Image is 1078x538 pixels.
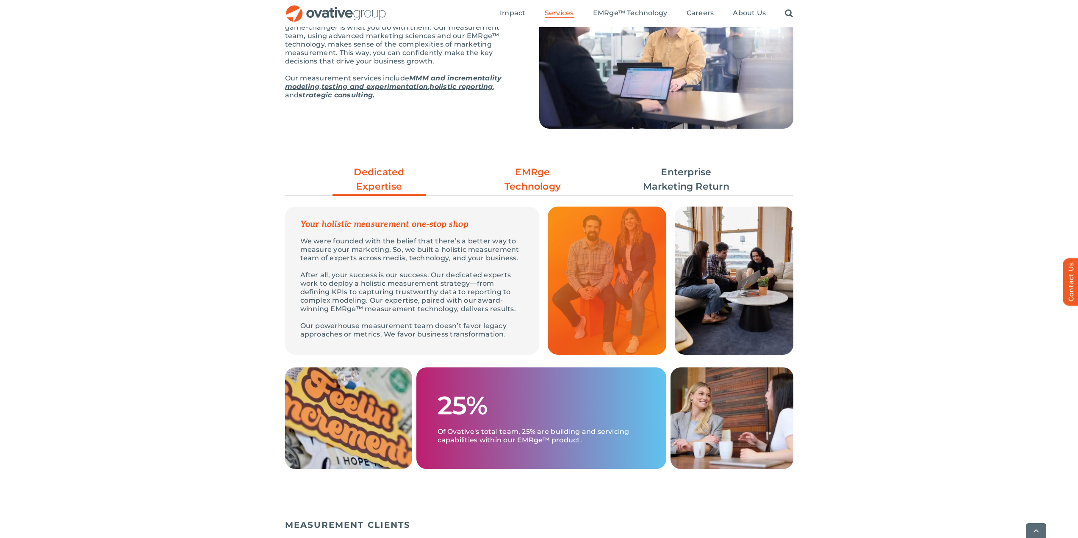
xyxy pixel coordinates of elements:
img: Measurement – Grid 2 [285,367,412,469]
a: EMRge Technology [486,165,579,194]
img: Measurement – Grid 3 [675,207,793,355]
a: Search [785,9,793,18]
span: Careers [687,9,714,17]
a: OG_Full_horizontal_RGB [285,4,387,12]
a: strategic consulting. [299,91,374,99]
h1: 25% [438,392,488,419]
a: Services [545,9,574,18]
p: While there's plenty of data and insights out there, the real game-changer is what you do with th... [285,15,518,66]
p: Our powerhouse measurement team doesn’t favor legacy approaches or metrics. We favor business tra... [300,322,524,339]
a: EMRge™ Technology [593,9,668,18]
span: Services [545,9,574,17]
a: About Us [733,9,766,18]
h5: MEASUREMENT CLIENTS [285,520,793,530]
a: Dedicated Expertise [333,165,426,198]
p: Our measurement services include , , , and [285,74,518,99]
ul: Post Filters [285,161,793,198]
span: About Us [733,9,766,17]
a: Careers [687,9,714,18]
span: Impact [500,9,525,17]
a: MMM and incrementality modeling [285,74,502,91]
p: Your holistic measurement one-stop shop [300,220,524,229]
a: Impact [500,9,525,18]
img: Measurement – Grid Quote 1 [548,207,666,355]
a: holistic reporting [430,83,493,91]
p: Of Ovative's total team, 25% are building and servicing capabilities within our EMRge™ product. [438,419,645,444]
p: We were founded with the belief that there’s a better way to measure your marketing. So, we built... [300,237,524,262]
a: testing and experimentation [321,83,428,91]
p: After all, your success is our success. Our dedicated experts work to deploy a holistic measureme... [300,271,524,313]
a: Enterprise Marketing Return [640,165,733,194]
span: EMRge™ Technology [593,9,668,17]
